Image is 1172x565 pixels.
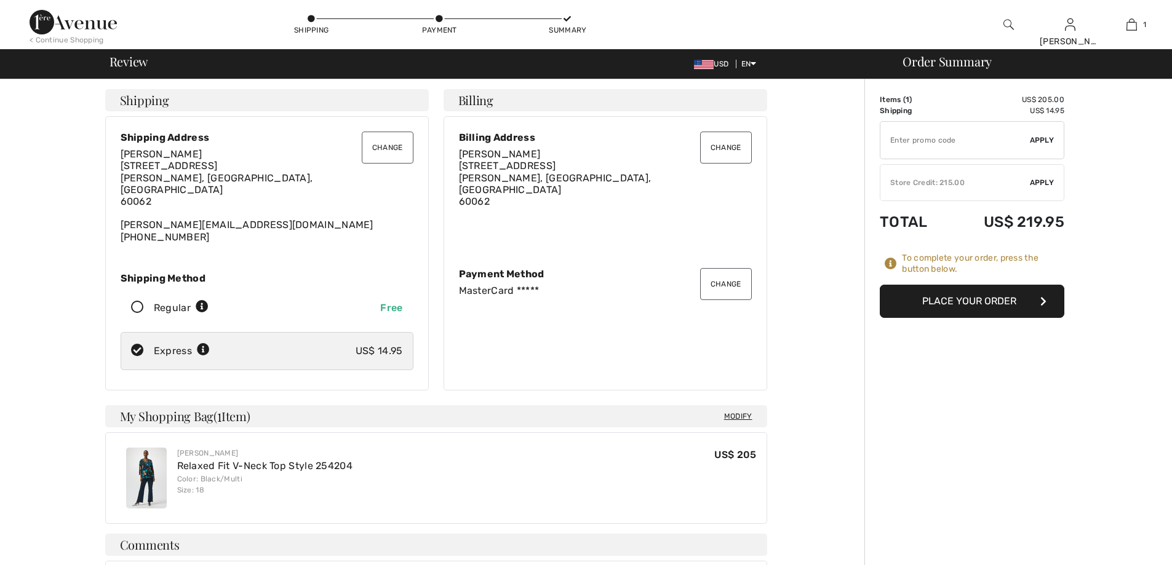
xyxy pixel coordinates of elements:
[126,448,167,508] img: Relaxed Fit V-Neck Top Style 254204
[694,60,714,69] img: US Dollar
[741,60,757,68] span: EN
[1040,35,1100,48] div: [PERSON_NAME]
[880,177,1030,188] div: Store Credit: 215.00
[121,148,413,243] div: [PERSON_NAME][EMAIL_ADDRESS][DOMAIN_NAME] [PHONE_NUMBER]
[362,132,413,164] button: Change
[724,410,752,422] span: Modify
[1003,17,1014,32] img: search the website
[121,160,313,207] span: [STREET_ADDRESS] [PERSON_NAME], [GEOGRAPHIC_DATA], [GEOGRAPHIC_DATA] 60062
[177,473,353,496] div: Color: Black/Multi Size: 18
[30,34,104,45] div: < Continue Shopping
[213,408,250,424] span: ( Item)
[948,94,1064,105] td: US$ 205.00
[121,272,413,284] div: Shipping Method
[1065,17,1075,32] img: My Info
[121,148,202,160] span: [PERSON_NAME]
[380,302,402,314] span: Free
[105,534,767,556] h4: Comments
[217,407,221,423] span: 1
[1126,17,1137,32] img: My Bag
[880,105,948,116] td: Shipping
[459,268,752,280] div: Payment Method
[110,55,148,68] span: Review
[700,132,752,164] button: Change
[714,449,756,460] span: US$ 205
[880,285,1064,318] button: Place Your Order
[356,344,403,358] div: US$ 14.95
[177,460,353,472] a: Relaxed Fit V-Neck Top Style 254204
[880,94,948,105] td: Items ( )
[30,10,117,34] img: 1ère Avenue
[549,25,586,36] div: Summary
[888,55,1165,68] div: Order Summary
[1030,177,1054,188] span: Apply
[948,201,1064,243] td: US$ 219.95
[121,132,413,143] div: Shipping Address
[1030,135,1054,146] span: Apply
[902,253,1064,275] div: To complete your order, press the button below.
[459,132,752,143] div: Billing Address
[880,201,948,243] td: Total
[120,94,169,106] span: Shipping
[459,148,541,160] span: [PERSON_NAME]
[105,405,767,427] h4: My Shopping Bag
[154,344,210,358] div: Express
[1065,18,1075,30] a: Sign In
[906,95,909,104] span: 1
[948,105,1064,116] td: US$ 14.95
[458,94,493,106] span: Billing
[880,122,1030,159] input: Promo code
[700,268,752,300] button: Change
[421,25,458,36] div: Payment
[177,448,353,459] div: [PERSON_NAME]
[293,25,330,36] div: Shipping
[694,60,733,68] span: USD
[1101,17,1162,32] a: 1
[1143,19,1146,30] span: 1
[459,160,652,207] span: [STREET_ADDRESS] [PERSON_NAME], [GEOGRAPHIC_DATA], [GEOGRAPHIC_DATA] 60062
[154,301,209,315] div: Regular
